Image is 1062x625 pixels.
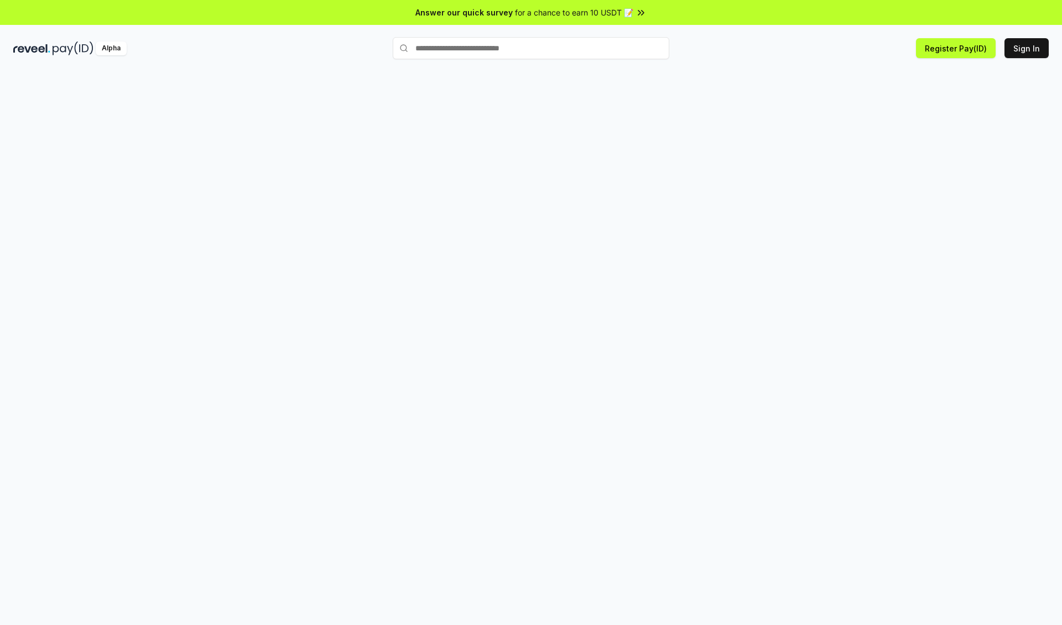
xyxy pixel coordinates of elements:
button: Sign In [1004,38,1049,58]
img: pay_id [53,42,93,55]
img: reveel_dark [13,42,50,55]
button: Register Pay(ID) [916,38,996,58]
span: for a chance to earn 10 USDT 📝 [515,7,633,18]
span: Answer our quick survey [415,7,513,18]
div: Alpha [96,42,127,55]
